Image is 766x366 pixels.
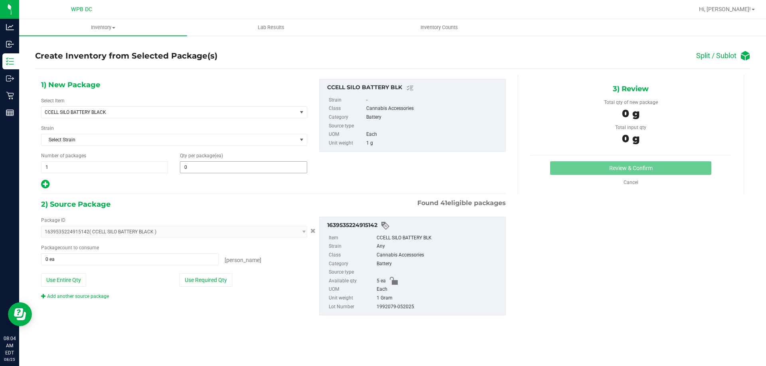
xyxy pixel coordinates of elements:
div: Each [366,130,501,139]
label: Class [329,104,365,113]
a: Lab Results [187,19,355,36]
div: Cannabis Accessories [377,251,501,260]
inline-svg: Reports [6,109,14,117]
div: - [366,96,501,105]
inline-svg: Outbound [6,74,14,82]
input: 0 [180,162,306,173]
inline-svg: Inbound [6,40,14,48]
label: Item [329,234,375,243]
span: 1) New Package [41,79,100,91]
button: Cancel button [308,225,318,237]
label: Select Item [41,97,65,104]
span: 41 [440,199,447,207]
label: Strain [329,96,365,105]
div: Cannabis Accessories [366,104,501,113]
input: 1 [41,162,168,173]
a: Inventory [19,19,187,36]
label: UOM [329,130,365,139]
span: [PERSON_NAME] [225,257,261,263]
span: Inventory Counts [410,24,469,31]
inline-svg: Retail [6,92,14,100]
span: 2) Source Package [41,198,111,210]
button: Use Entire Qty [41,273,86,287]
inline-svg: Inventory [6,57,14,65]
h4: Split / Sublot [696,52,736,60]
span: Inventory [19,24,187,31]
span: Number of packages [41,153,86,159]
div: 1639535224915142 [327,221,501,231]
p: 08/25 [4,356,16,362]
label: Unit weight [329,139,365,148]
p: 08:04 AM EDT [4,335,16,356]
label: Source type [329,268,375,277]
span: (ea) [215,153,223,159]
div: Battery [377,260,501,268]
div: 1 Gram [377,294,501,303]
span: select [297,107,307,118]
label: Category [329,113,365,122]
iframe: Resource center [8,302,32,326]
label: Unit weight [329,294,375,303]
div: 1992079-052025 [377,303,501,311]
div: Each [377,285,501,294]
span: count [60,245,72,251]
a: Add another source package [41,294,109,299]
span: WPB DC [71,6,92,13]
div: Battery [366,113,501,122]
span: Total qty of new package [604,100,658,105]
h4: Create Inventory from Selected Package(s) [35,50,217,62]
input: 0 ea [41,254,218,265]
span: Package to consume [41,245,99,251]
a: Cancel [624,180,638,185]
span: select [297,134,307,145]
label: Strain [329,242,375,251]
button: Review & Confirm [550,161,711,175]
span: Add new output [41,183,49,189]
label: Available qty [329,277,375,286]
label: Strain [41,125,54,132]
div: CCELL SILO BATTERY BLK [327,83,501,93]
div: 1 g [366,139,501,148]
label: Class [329,251,375,260]
div: CCELL SILO BATTERY BLK [377,234,501,243]
span: 3) Review [613,83,649,95]
span: Lab Results [247,24,295,31]
button: Use Required Qty [180,273,232,287]
a: Inventory Counts [355,19,523,36]
span: Package ID [41,217,65,223]
span: Qty per package [180,153,223,159]
span: CCELL SILO BATTERY BLACK [45,110,284,115]
label: UOM [329,285,375,294]
span: 5 ea [377,277,386,286]
div: Any [377,242,501,251]
label: Category [329,260,375,268]
label: Lot Number [329,303,375,311]
span: Total input qty [615,125,646,130]
span: Found eligible packages [417,198,506,208]
span: 0 g [622,107,640,120]
span: 0 g [622,132,640,145]
span: Select Strain [41,134,297,145]
inline-svg: Analytics [6,23,14,31]
span: Hi, [PERSON_NAME]! [699,6,751,12]
label: Source type [329,122,365,131]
